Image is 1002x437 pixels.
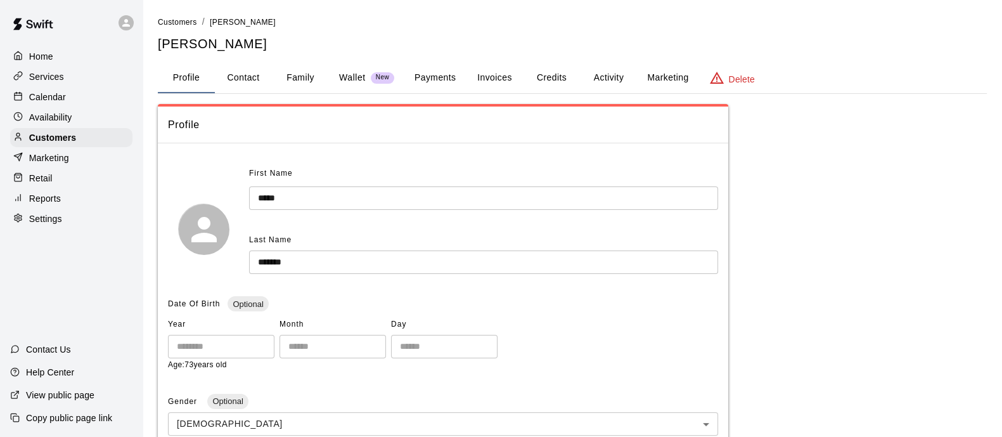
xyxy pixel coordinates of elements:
button: Credits [523,63,580,93]
a: Retail [10,169,132,188]
p: Contact Us [26,343,71,356]
span: Customers [158,18,197,27]
button: Family [272,63,329,93]
p: Help Center [26,366,74,379]
div: basic tabs example [158,63,987,93]
p: Services [29,70,64,83]
span: Year [168,315,274,335]
span: Age: 73 years old [168,360,227,369]
li: / [202,15,205,29]
button: Marketing [637,63,698,93]
button: Invoices [466,63,523,93]
p: Calendar [29,91,66,103]
a: Customers [158,16,197,27]
span: Month [279,315,386,335]
p: Retail [29,172,53,185]
span: Last Name [249,235,292,244]
p: Copy public page link [26,412,112,424]
p: Availability [29,111,72,124]
span: Day [391,315,498,335]
div: [DEMOGRAPHIC_DATA] [168,412,718,436]
span: Gender [168,397,200,406]
span: Date Of Birth [168,299,220,308]
button: Payments [404,63,466,93]
a: Services [10,67,132,86]
span: First Name [249,164,293,184]
p: Delete [729,73,755,86]
a: Settings [10,209,132,228]
p: Reports [29,192,61,205]
p: Marketing [29,152,69,164]
button: Profile [158,63,215,93]
p: Home [29,50,53,63]
span: Optional [228,299,268,309]
p: Wallet [339,71,366,84]
button: Contact [215,63,272,93]
p: View public page [26,389,94,401]
a: Reports [10,189,132,208]
span: Optional [207,396,248,406]
a: Marketing [10,148,132,167]
a: Calendar [10,88,132,107]
nav: breadcrumb [158,15,987,29]
a: Availability [10,108,132,127]
p: Settings [29,212,62,225]
span: New [371,74,394,82]
span: Profile [168,117,718,133]
span: [PERSON_NAME] [210,18,276,27]
p: Customers [29,131,76,144]
a: Customers [10,128,132,147]
button: Activity [580,63,637,93]
a: Home [10,47,132,66]
h5: [PERSON_NAME] [158,36,987,53]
